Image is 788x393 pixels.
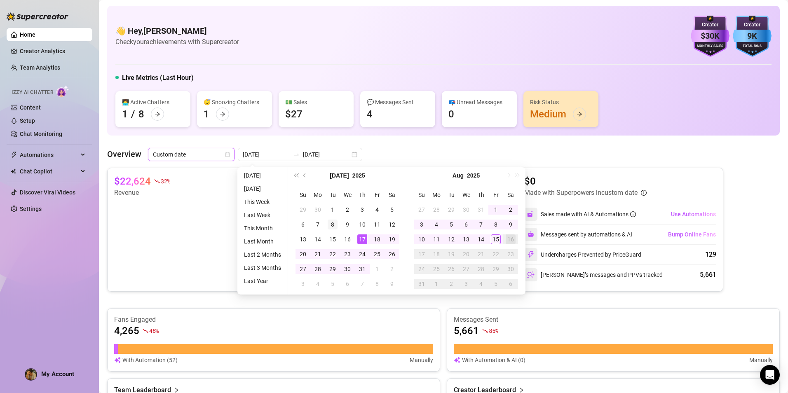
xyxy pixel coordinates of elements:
[241,171,284,180] li: [DATE]
[372,220,382,229] div: 11
[459,217,474,232] td: 2025-08-06
[432,249,441,259] div: 18
[291,167,300,184] button: Last year (Control + left)
[387,234,397,244] div: 19
[474,202,488,217] td: 2025-07-31
[328,205,338,215] div: 1
[760,365,780,385] div: Open Intercom Messenger
[691,30,729,42] div: $30K
[370,232,385,247] td: 2025-07-18
[20,64,60,71] a: Team Analytics
[225,152,230,157] span: calendar
[387,279,397,289] div: 9
[453,167,464,184] button: Choose a month
[432,205,441,215] div: 28
[340,262,355,276] td: 2025-07-30
[444,262,459,276] td: 2025-08-26
[370,262,385,276] td: 2025-08-01
[370,202,385,217] td: 2025-07-04
[367,108,373,121] div: 4
[524,268,663,281] div: [PERSON_NAME]’s messages and PPVs tracked
[310,202,325,217] td: 2025-06-30
[325,247,340,262] td: 2025-07-22
[506,205,516,215] div: 2
[295,187,310,202] th: Su
[295,202,310,217] td: 2025-06-29
[414,276,429,291] td: 2025-08-31
[328,279,338,289] div: 5
[241,236,284,246] li: Last Month
[241,197,284,207] li: This Week
[285,108,303,121] div: $27
[527,211,535,218] img: svg%3e
[444,276,459,291] td: 2025-09-02
[444,247,459,262] td: 2025-08-19
[461,220,471,229] div: 6
[11,152,17,158] span: thunderbolt
[313,220,323,229] div: 7
[446,249,456,259] div: 19
[352,167,365,184] button: Choose a year
[328,234,338,244] div: 15
[340,247,355,262] td: 2025-07-23
[20,189,75,196] a: Discover Viral Videos
[410,356,433,365] article: Manually
[20,148,78,161] span: Automations
[357,220,367,229] div: 10
[241,184,284,194] li: [DATE]
[298,264,308,274] div: 27
[313,205,323,215] div: 30
[668,228,716,241] button: Bump Online Fans
[474,217,488,232] td: 2025-08-07
[387,205,397,215] div: 5
[488,202,503,217] td: 2025-08-01
[357,264,367,274] div: 31
[429,187,444,202] th: Mo
[241,210,284,220] li: Last Week
[143,328,148,334] span: fall
[454,315,773,324] article: Messages Sent
[293,151,300,158] span: to
[691,44,729,49] div: Monthly Sales
[310,262,325,276] td: 2025-07-28
[342,220,352,229] div: 9
[385,247,399,262] td: 2025-07-26
[115,37,239,47] article: Check your achievements with Supercreator
[114,175,151,188] article: $22,624
[355,276,370,291] td: 2025-08-07
[700,270,716,280] div: 5,661
[385,217,399,232] td: 2025-07-12
[204,108,209,121] div: 1
[298,220,308,229] div: 6
[155,111,160,117] span: arrow-right
[355,202,370,217] td: 2025-07-03
[467,167,480,184] button: Choose a year
[295,262,310,276] td: 2025-07-27
[491,234,501,244] div: 15
[491,279,501,289] div: 5
[285,98,347,107] div: 💵 Sales
[414,202,429,217] td: 2025-07-27
[446,279,456,289] div: 2
[429,247,444,262] td: 2025-08-18
[20,117,35,124] a: Setup
[506,264,516,274] div: 30
[295,217,310,232] td: 2025-07-06
[705,250,716,260] div: 129
[503,232,518,247] td: 2025-08-16
[527,271,535,278] img: svg%3e
[506,249,516,259] div: 23
[11,168,16,174] img: Chat Copilot
[20,104,41,111] a: Content
[310,247,325,262] td: 2025-07-21
[524,248,641,261] div: Undercharges Prevented by PriceGuard
[524,175,647,188] article: $0
[328,220,338,229] div: 8
[330,167,349,184] button: Choose a month
[385,262,399,276] td: 2025-08-02
[340,202,355,217] td: 2025-07-02
[506,279,516,289] div: 6
[444,232,459,247] td: 2025-08-12
[503,217,518,232] td: 2025-08-09
[367,98,429,107] div: 💬 Messages Sent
